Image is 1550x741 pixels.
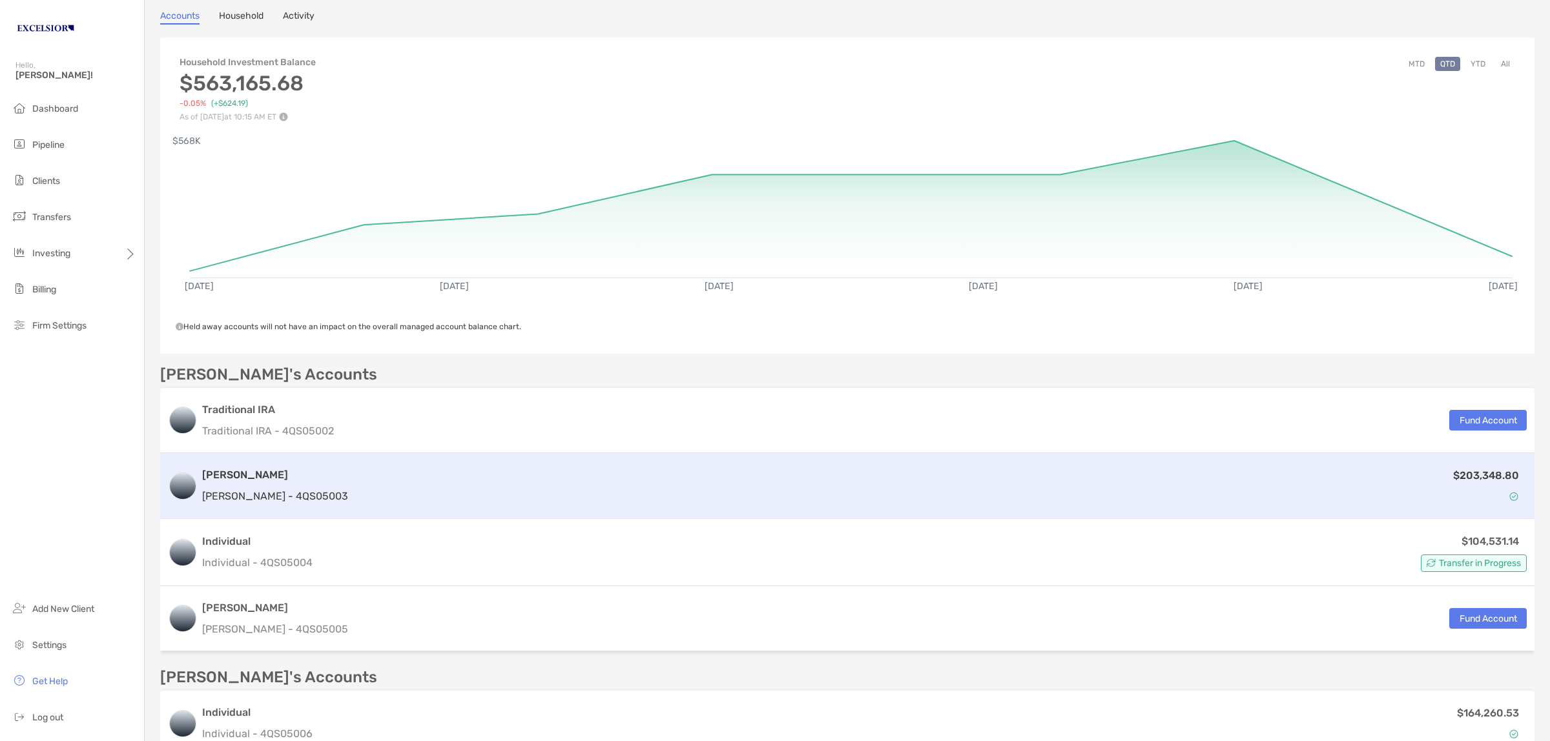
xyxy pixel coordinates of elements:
img: Account Status icon [1509,492,1518,501]
img: dashboard icon [12,100,27,116]
text: [DATE] [969,281,998,292]
text: [DATE] [705,281,734,292]
img: get-help icon [12,673,27,688]
img: firm-settings icon [12,317,27,332]
span: [PERSON_NAME]! [15,70,136,81]
h3: Individual [202,534,313,549]
span: (+$624.19) [211,99,248,108]
text: [DATE] [185,281,214,292]
span: Clients [32,176,60,187]
h3: [PERSON_NAME] [202,467,348,483]
span: Billing [32,284,56,295]
span: Transfer in Progress [1439,560,1521,567]
h3: [PERSON_NAME] [202,600,348,616]
p: [PERSON_NAME] - 4QS05003 [202,488,348,504]
img: Zoe Logo [15,5,76,52]
span: Held away accounts will not have an impact on the overall managed account balance chart. [176,322,521,331]
p: Traditional IRA - 4QS05002 [202,423,334,439]
p: [PERSON_NAME] - 4QS05005 [202,621,348,637]
span: Pipeline [32,139,65,150]
img: logo account [170,605,196,631]
button: Fund Account [1449,410,1527,431]
button: Fund Account [1449,608,1527,629]
img: logo account [170,407,196,433]
text: [DATE] [440,281,469,292]
img: add_new_client icon [12,600,27,616]
img: settings icon [12,636,27,652]
img: transfers icon [12,208,27,224]
img: billing icon [12,281,27,296]
span: Firm Settings [32,320,87,331]
span: Transfers [32,212,71,223]
img: Performance Info [279,112,288,121]
img: logout icon [12,709,27,724]
p: [PERSON_NAME]'s Accounts [160,669,377,685]
a: Accounts [160,10,200,25]
h4: Household Investment Balance [180,57,316,68]
text: $568K [172,136,201,147]
span: Investing [32,248,70,259]
span: Get Help [32,676,68,687]
span: Log out [32,712,63,723]
p: Individual - 4QS05004 [202,554,313,571]
p: As of [DATE] at 10:15 AM ET [180,112,316,121]
img: logo account [170,540,196,565]
p: [PERSON_NAME]'s Accounts [160,367,377,383]
span: Add New Client [32,604,94,614]
span: Dashboard [32,103,78,114]
img: investing icon [12,245,27,260]
h3: Traditional IRA [202,402,334,418]
img: pipeline icon [12,136,27,152]
button: QTD [1435,57,1460,71]
img: logo account [170,711,196,736]
p: $104,531.14 [1462,533,1519,549]
button: All [1496,57,1515,71]
a: Household [219,10,263,25]
a: Activity [283,10,315,25]
p: $203,348.80 [1453,467,1519,483]
span: -0.05% [180,99,206,108]
img: logo account [170,473,196,499]
button: YTD [1465,57,1491,71]
text: [DATE] [1489,281,1518,292]
img: Account Status icon [1427,558,1436,567]
span: Settings [32,640,67,651]
button: MTD [1403,57,1430,71]
h3: Individual [202,705,313,720]
text: [DATE] [1234,281,1263,292]
img: Account Status icon [1509,729,1518,738]
h3: $563,165.68 [180,71,316,96]
p: $164,260.53 [1457,705,1519,721]
img: clients icon [12,172,27,188]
